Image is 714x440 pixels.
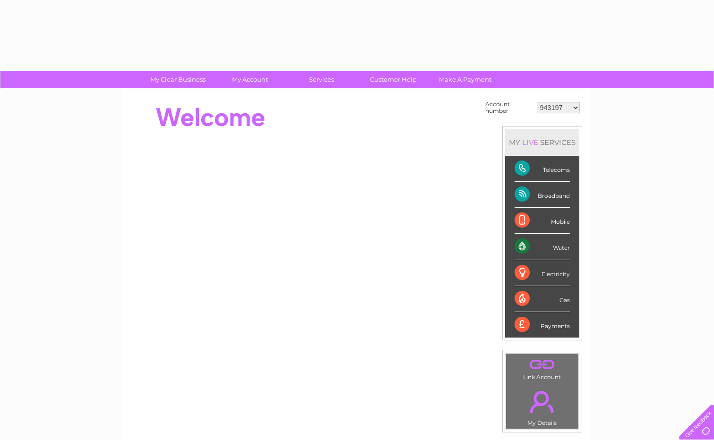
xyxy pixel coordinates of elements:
a: My Clear Business [139,71,217,88]
div: Electricity [515,260,570,286]
div: Payments [515,312,570,338]
a: Customer Help [354,71,432,88]
a: Services [283,71,361,88]
td: Account number [483,99,534,117]
td: My Details [506,383,579,429]
div: MY SERVICES [505,129,579,156]
div: Water [515,234,570,260]
div: Broadband [515,182,570,208]
a: . [508,356,576,372]
div: Telecoms [515,156,570,182]
div: Mobile [515,208,570,234]
td: Link Account [506,353,579,383]
a: My Account [211,71,289,88]
a: . [508,385,576,418]
a: Make A Payment [426,71,504,88]
div: Gas [515,286,570,312]
div: LIVE [520,138,540,147]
